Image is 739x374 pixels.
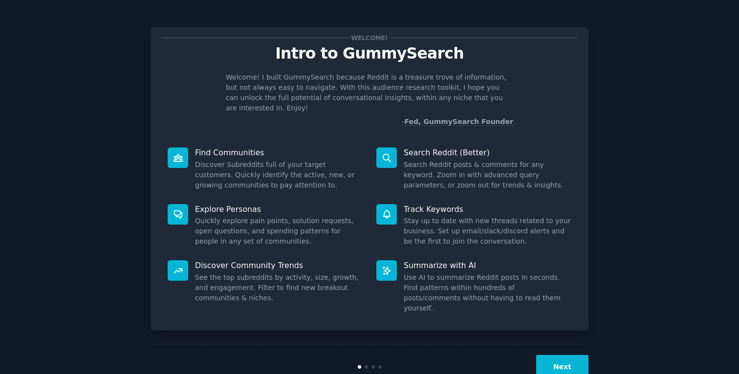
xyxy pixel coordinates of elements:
p: Intro to GummySearch [161,45,578,62]
p: Find Communities [195,147,363,158]
p: Search Reddit (Better) [404,147,571,158]
a: Fed, GummySearch Founder [404,118,513,126]
span: Welcome! [349,33,390,43]
dd: Use AI to summarize Reddit posts in seconds. Find patterns within hundreds of posts/comments with... [404,272,571,313]
p: Summarize with AI [404,260,571,270]
dd: Discover Subreddits full of your target customers. Quickly identify the active, new, or growing c... [195,160,363,190]
dd: Search Reddit posts & comments for any keyword. Zoom in with advanced query parameters, or zoom o... [404,160,571,190]
p: Welcome! I built GummySearch because Reddit is a treasure trove of information, but not always ea... [226,72,513,113]
p: Track Keywords [404,204,571,214]
dd: See the top subreddits by activity, size, growth, and engagement. Filter to find new breakout com... [195,272,363,303]
div: - [402,117,513,127]
dd: Quickly explore pain points, solution requests, open questions, and spending patterns for people ... [195,216,363,247]
dd: Stay up to date with new threads related to your business. Set up email/slack/discord alerts and ... [404,216,571,247]
p: Explore Personas [195,204,363,214]
p: Discover Community Trends [195,260,363,270]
